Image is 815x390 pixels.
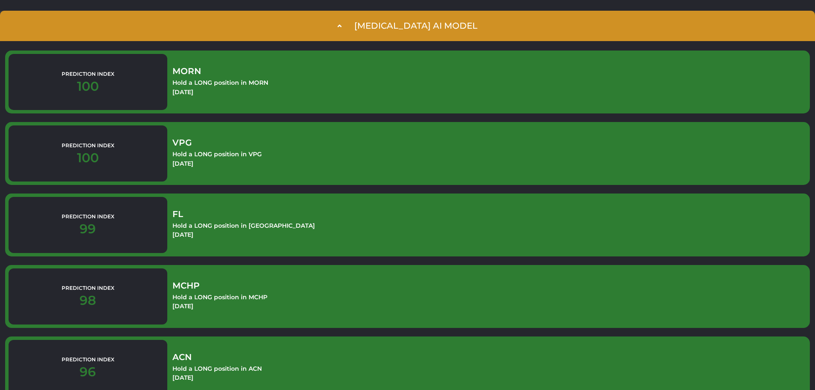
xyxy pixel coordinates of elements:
[172,364,806,374] p: Hold a LONG position in ACN
[80,223,96,235] p: 99
[172,78,806,88] p: Hold a LONG position in MORN
[172,67,806,75] p: MORN
[77,80,99,93] p: 100
[62,143,114,148] p: Prediction Index
[172,159,806,165] div: [DATE]
[172,149,806,159] p: Hold a LONG position in VPG
[172,138,806,147] p: VPG
[172,230,806,236] div: [DATE]
[62,357,114,362] p: Prediction Index
[172,221,806,231] p: Hold a LONG position in [GEOGRAPHIC_DATA]
[172,373,806,379] div: [DATE]
[172,301,806,308] div: [DATE]
[172,353,806,361] p: ACN
[62,71,114,77] p: Prediction Index
[172,281,806,290] p: MCHP
[62,286,114,291] p: Prediction Index
[80,294,96,307] p: 98
[80,366,96,378] p: 96
[172,292,806,302] p: Hold a LONG position in MCHP
[354,21,477,31] div: [MEDICAL_DATA] AI Model
[77,152,99,164] p: 100
[62,214,114,219] p: Prediction Index
[172,87,806,94] div: [DATE]
[172,210,806,218] p: FL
